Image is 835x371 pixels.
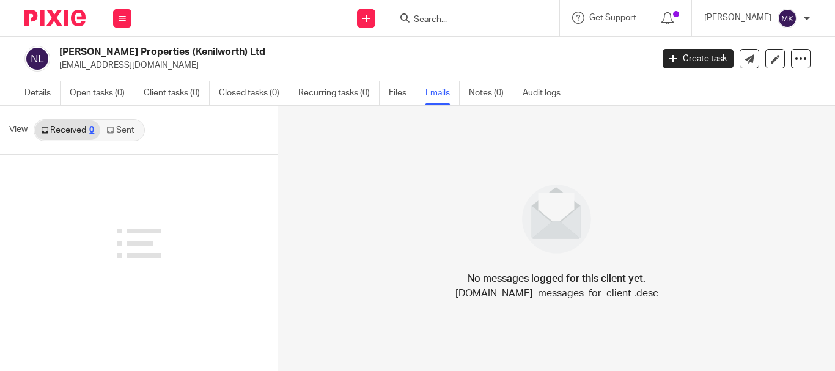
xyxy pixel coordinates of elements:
span: Get Support [589,13,636,22]
a: Open tasks (0) [70,81,134,105]
a: Files [389,81,416,105]
h4: No messages logged for this client yet. [468,271,646,286]
a: Recurring tasks (0) [298,81,380,105]
input: Search [413,15,523,26]
a: Closed tasks (0) [219,81,289,105]
img: svg%3E [778,9,797,28]
img: image [514,177,599,262]
span: View [9,123,28,136]
a: Details [24,81,61,105]
p: [EMAIL_ADDRESS][DOMAIN_NAME] [59,59,644,72]
a: Emails [425,81,460,105]
p: [DOMAIN_NAME]_messages_for_client .desc [455,286,658,301]
a: Client tasks (0) [144,81,210,105]
img: Pixie [24,10,86,26]
div: 0 [89,126,94,134]
img: svg%3E [24,46,50,72]
p: [PERSON_NAME] [704,12,771,24]
a: Received0 [35,120,100,140]
a: Create task [663,49,734,68]
a: Sent [100,120,143,140]
h2: [PERSON_NAME] Properties (Kenilworth) Ltd [59,46,528,59]
a: Notes (0) [469,81,513,105]
a: Audit logs [523,81,570,105]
